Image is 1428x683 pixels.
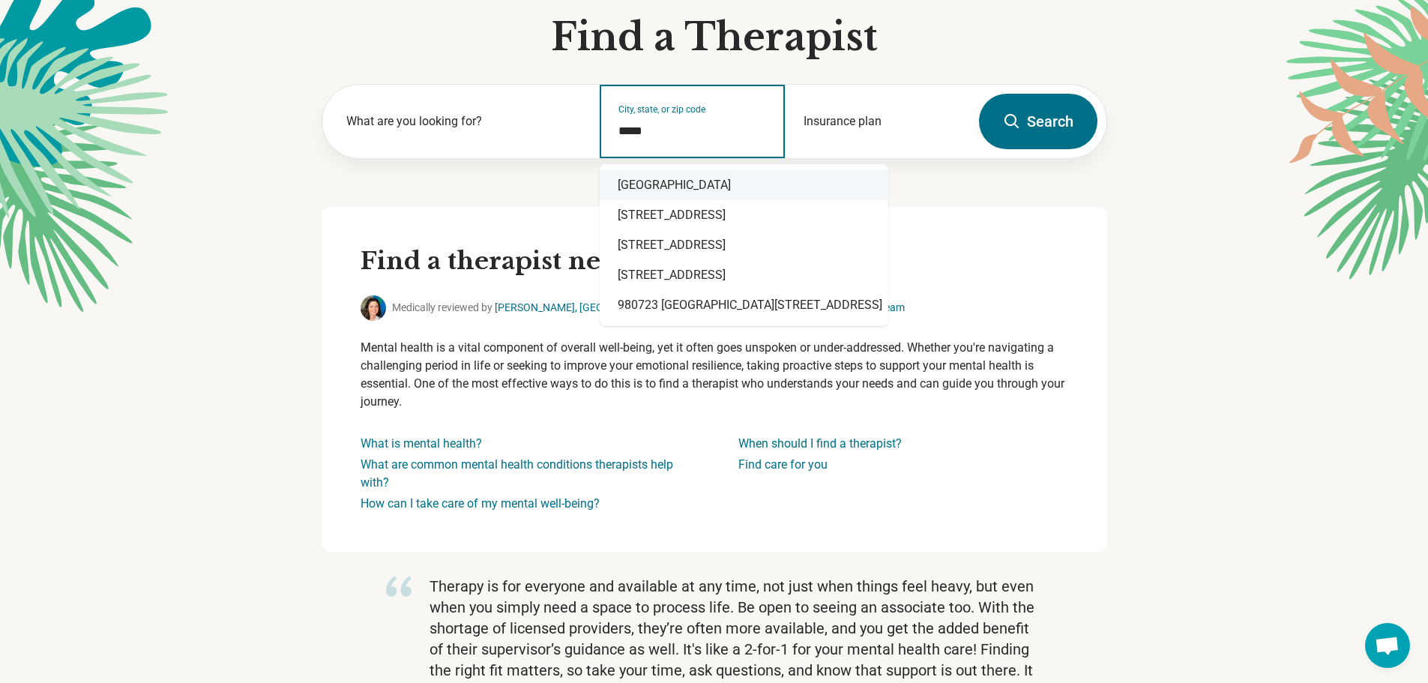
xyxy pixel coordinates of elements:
div: [STREET_ADDRESS] [600,260,888,290]
a: [PERSON_NAME], [GEOGRAPHIC_DATA] [495,301,681,313]
div: [STREET_ADDRESS] [600,200,888,230]
a: What is mental health? [361,436,482,451]
div: [STREET_ADDRESS] [600,230,888,260]
div: Open chat [1365,623,1410,668]
h2: Find a therapist near you [361,246,1068,277]
h1: Find a Therapist [322,15,1107,60]
a: When should I find a therapist? [738,436,902,451]
a: Find care for you [738,457,828,472]
a: What are common mental health conditions therapists help with? [361,457,673,490]
label: What are you looking for? [346,112,582,130]
span: Medically reviewed by [392,300,723,316]
div: 980723 [GEOGRAPHIC_DATA][STREET_ADDRESS] [600,290,888,320]
div: [GEOGRAPHIC_DATA] [600,170,888,200]
p: Mental health is a vital component of overall well-being, yet it often goes unspoken or under-add... [361,339,1068,411]
button: Search [979,94,1097,149]
a: How can I take care of my mental well-being? [361,496,600,511]
div: Suggestions [600,164,888,326]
